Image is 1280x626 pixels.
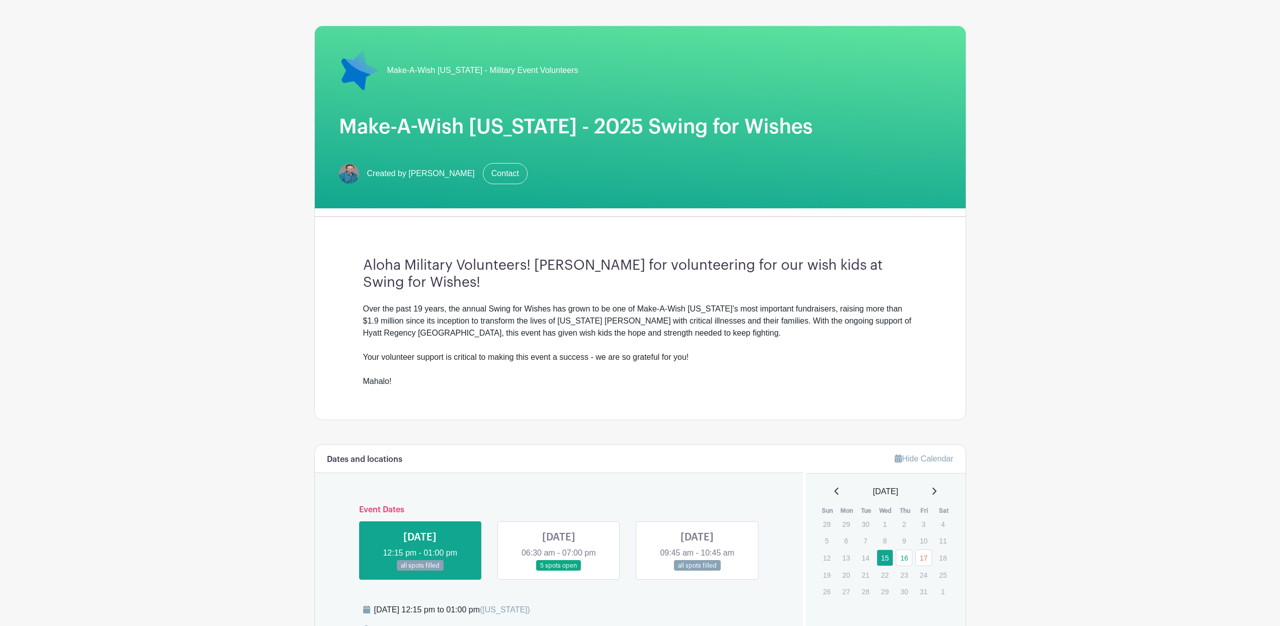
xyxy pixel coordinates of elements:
[857,567,874,583] p: 21
[895,506,915,516] th: Thu
[339,115,942,139] h1: Make-A-Wish [US_STATE] - 2025 Swing for Wishes
[374,604,530,616] div: [DATE] 12:15 pm to 01:00 pm
[339,164,359,184] img: will_phelps-312x214.jpg
[327,455,402,464] h6: Dates and locations
[857,584,874,599] p: 28
[838,516,855,532] p: 29
[818,550,835,566] p: 12
[818,584,835,599] p: 26
[363,257,917,291] h3: Aloha Military Volunteers! [PERSON_NAME] for volunteering for our wish kids at Swing for Wishes!
[915,584,932,599] p: 31
[877,533,893,549] p: 8
[351,505,767,515] h6: Event Dates
[877,550,893,566] a: 15
[363,303,917,387] div: Over the past 19 years, the annual Swing for Wishes has grown to be one of Make-A-Wish [US_STATE]...
[896,516,912,532] p: 2
[896,533,912,549] p: 9
[818,516,835,532] p: 28
[838,567,855,583] p: 20
[895,454,953,463] a: Hide Calendar
[483,163,528,184] a: Contact
[896,584,912,599] p: 30
[876,506,896,516] th: Wed
[818,533,835,549] p: 5
[934,533,951,549] p: 11
[387,64,578,76] span: Make-A-Wish [US_STATE] - Military Event Volunteers
[480,605,530,614] span: ([US_STATE])
[838,533,855,549] p: 6
[818,567,835,583] p: 19
[873,486,898,498] span: [DATE]
[934,550,951,566] p: 18
[857,550,874,566] p: 14
[896,567,912,583] p: 23
[877,516,893,532] p: 1
[915,533,932,549] p: 10
[934,506,954,516] th: Sat
[367,168,475,180] span: Created by [PERSON_NAME]
[896,550,912,566] a: 16
[837,506,857,516] th: Mon
[838,584,855,599] p: 27
[877,567,893,583] p: 22
[915,516,932,532] p: 3
[838,550,855,566] p: 13
[915,506,934,516] th: Fri
[857,506,876,516] th: Tue
[339,50,379,91] img: 18-blue-star-png-image.png
[934,584,951,599] p: 1
[915,550,932,566] a: 17
[857,516,874,532] p: 30
[857,533,874,549] p: 7
[915,567,932,583] p: 24
[934,516,951,532] p: 4
[934,567,951,583] p: 25
[818,506,837,516] th: Sun
[877,584,893,599] p: 29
